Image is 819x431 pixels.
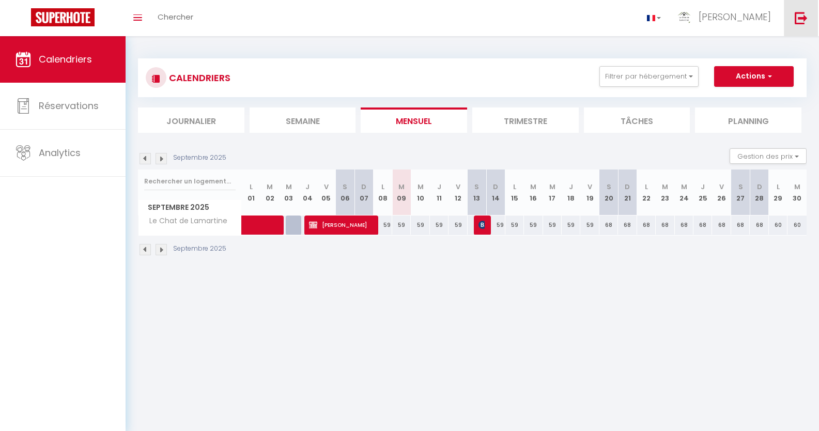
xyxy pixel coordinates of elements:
[138,200,241,215] span: Septembre 2025
[599,170,618,215] th: 20
[769,215,787,235] div: 60
[374,215,392,235] div: 59
[637,215,656,235] div: 68
[309,215,371,235] span: [PERSON_NAME]
[562,215,580,235] div: 59
[144,172,236,191] input: Rechercher un logement...
[599,215,618,235] div: 68
[513,182,516,192] abbr: L
[138,107,244,133] li: Journalier
[618,215,637,235] div: 68
[787,170,807,215] th: 30
[474,182,479,192] abbr: S
[260,170,279,215] th: 02
[430,170,449,215] th: 11
[543,170,562,215] th: 17
[392,170,411,215] th: 09
[675,215,693,235] div: 68
[524,215,543,235] div: 59
[731,170,750,215] th: 27
[505,170,524,215] th: 15
[411,215,429,235] div: 59
[343,182,347,192] abbr: S
[430,215,449,235] div: 59
[693,170,712,215] th: 25
[750,170,768,215] th: 28
[584,107,690,133] li: Tâches
[298,170,317,215] th: 04
[543,215,562,235] div: 59
[250,182,253,192] abbr: L
[524,170,543,215] th: 16
[712,170,731,215] th: 26
[354,170,373,215] th: 07
[695,107,801,133] li: Planning
[166,66,230,89] h3: CALENDRIERS
[580,215,599,235] div: 59
[757,182,762,192] abbr: D
[493,182,498,192] abbr: D
[794,182,800,192] abbr: M
[699,10,771,23] span: [PERSON_NAME]
[588,182,592,192] abbr: V
[714,66,794,87] button: Actions
[392,215,411,235] div: 59
[336,170,354,215] th: 06
[530,182,536,192] abbr: M
[39,99,99,112] span: Réservations
[437,182,441,192] abbr: J
[681,182,687,192] abbr: M
[662,182,668,192] abbr: M
[140,215,230,227] span: Le Chat de Lamartine
[468,170,486,215] th: 13
[411,170,429,215] th: 10
[730,148,807,164] button: Gestion des prix
[418,182,424,192] abbr: M
[693,215,712,235] div: 68
[286,182,292,192] abbr: M
[486,170,505,215] th: 14
[39,146,81,159] span: Analytics
[398,182,405,192] abbr: M
[305,182,310,192] abbr: J
[456,182,460,192] abbr: V
[637,170,656,215] th: 22
[777,182,780,192] abbr: L
[625,182,630,192] abbr: D
[656,215,674,235] div: 68
[449,215,467,235] div: 59
[562,170,580,215] th: 18
[39,53,92,66] span: Calendriers
[478,215,485,235] span: [PERSON_NAME]
[701,182,705,192] abbr: J
[374,170,392,215] th: 08
[361,107,467,133] li: Mensuel
[618,170,637,215] th: 21
[173,153,226,163] p: Septembre 2025
[361,182,366,192] abbr: D
[31,8,95,26] img: Super Booking
[472,107,579,133] li: Trimestre
[449,170,467,215] th: 12
[675,170,693,215] th: 24
[505,215,524,235] div: 59
[173,244,226,254] p: Septembre 2025
[645,182,648,192] abbr: L
[242,170,260,215] th: 01
[317,170,335,215] th: 05
[607,182,611,192] abbr: S
[712,215,731,235] div: 68
[769,170,787,215] th: 29
[676,9,692,25] img: ...
[787,215,807,235] div: 60
[158,11,193,22] span: Chercher
[279,170,298,215] th: 03
[750,215,768,235] div: 68
[569,182,573,192] abbr: J
[549,182,555,192] abbr: M
[250,107,356,133] li: Semaine
[731,215,750,235] div: 68
[719,182,724,192] abbr: V
[381,182,384,192] abbr: L
[324,182,329,192] abbr: V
